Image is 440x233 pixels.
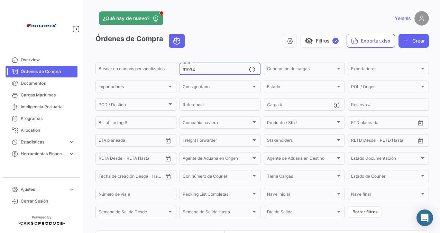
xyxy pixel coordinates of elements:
[21,127,75,133] span: Allocation
[99,157,111,162] input: Desde
[351,139,364,144] input: Desde
[163,153,173,164] button: Open calendar
[267,211,336,215] span: Día de Salida
[24,8,59,43] img: intcomex.png
[21,198,75,204] span: Cerrar Sesión
[267,67,336,72] span: Generación de cargas
[6,101,77,113] a: Inteligencia Portuaria
[267,193,336,198] span: Nave inicial
[21,186,66,193] span: Ajustes
[6,66,77,77] a: Órdenes de Compra
[332,38,339,44] span: ✓
[183,85,251,90] span: Consignatario
[99,139,111,144] input: Desde
[183,121,251,126] span: Compañía naviera
[6,77,77,89] a: Documentos
[99,211,167,215] span: Semana de Salida Desde
[99,11,163,25] button: ¿Qué hay de nuevo?
[103,15,149,22] span: ¿Qué hay de nuevo?
[267,139,336,144] span: Stakeholders
[415,118,426,128] button: Open calendar
[6,54,77,66] a: Overview
[395,15,411,22] span: Yelenis
[21,68,75,75] span: Órdenes de Compra
[183,175,251,180] span: Con número de Courier
[351,175,420,180] span: Estado de Courier
[348,206,382,218] button: Borrar filtros
[415,136,426,146] button: Open calendar
[6,113,77,124] a: Programas
[398,34,429,48] button: Crear
[163,136,173,146] button: Open calendar
[21,104,75,110] span: Inteligencia Portuaria
[183,157,251,162] span: Agente de Aduana en Origen
[300,34,343,48] button: visibility_offFiltros✓
[116,139,147,144] input: Hasta
[351,85,420,90] span: POL / Origen
[414,11,429,26] img: placeholder-user.png
[267,175,336,180] span: Tiene Cargas
[267,157,336,162] span: Agente de Aduana en Destino
[416,209,433,226] div: Abrir Intercom Messenger
[21,139,66,145] span: Estadísticas
[305,37,313,45] span: visibility_off
[6,124,77,136] a: Allocation
[21,151,66,157] span: Herramientas Financieras
[6,89,77,101] a: Cargas Marítimas
[351,121,364,126] input: Desde
[68,186,75,193] span: expand_more
[21,80,75,86] span: Documentos
[183,211,251,215] span: Semana de Salida Hasta
[347,34,395,48] button: Exportar.xlsx
[116,175,147,180] input: Hasta
[99,103,167,108] span: POD / Destino
[68,139,75,145] span: expand_more
[368,139,399,144] input: Hasta
[267,121,336,126] span: Producto / SKU
[21,57,75,63] span: Overview
[99,175,111,180] input: Desde
[368,121,399,126] input: Hasta
[183,139,251,144] span: Freight Forwarder
[163,171,173,182] button: Open calendar
[351,193,420,198] span: Nave final
[21,115,75,122] span: Programas
[351,67,420,72] span: Exportadores
[169,34,184,47] button: Ocean
[267,85,336,90] span: Estado
[116,157,147,162] input: Hasta
[21,92,75,98] span: Cargas Marítimas
[99,85,167,90] span: Importadores
[183,193,251,198] span: Packing List Completas
[351,157,420,162] span: Estado Documentación
[95,34,187,48] h3: Órdenes de Compra
[68,151,75,157] span: expand_more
